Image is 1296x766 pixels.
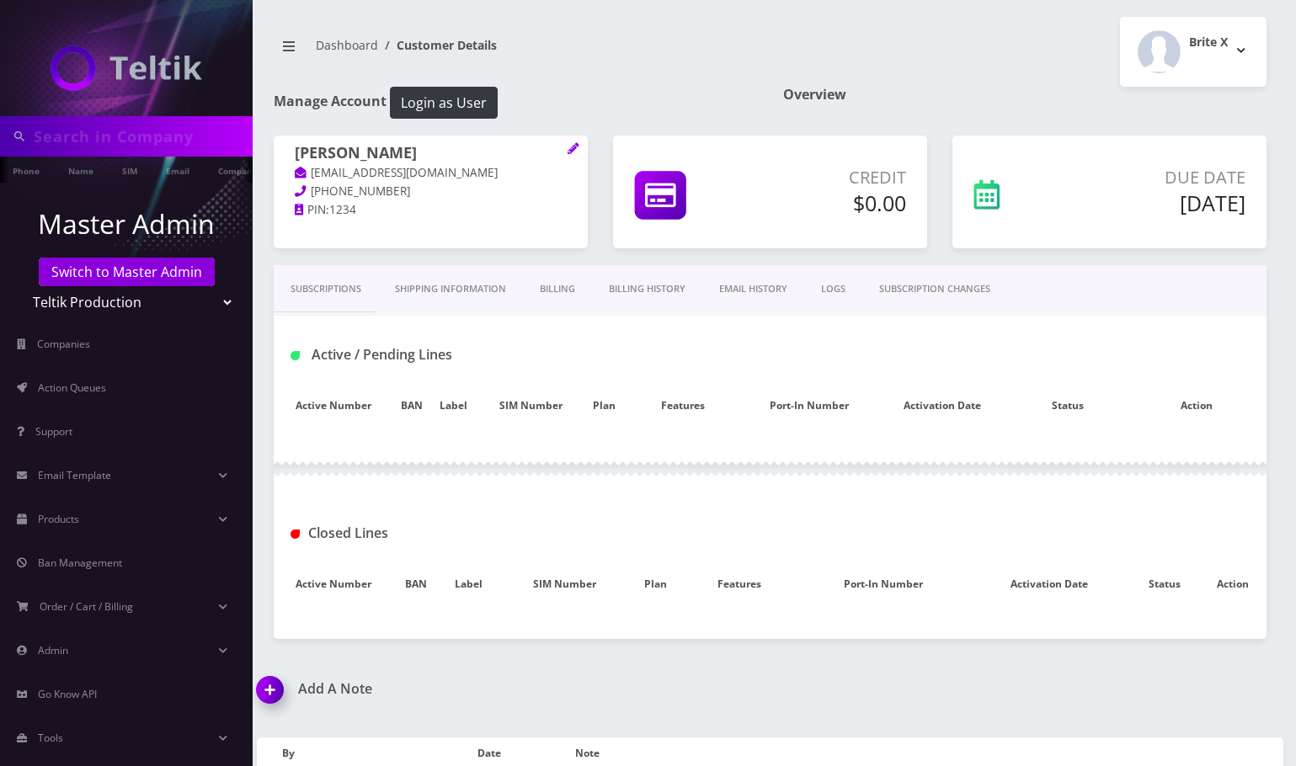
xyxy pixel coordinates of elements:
[295,165,498,182] a: [EMAIL_ADDRESS][DOMAIN_NAME]
[477,381,584,430] th: SIM Number
[742,381,877,430] th: Port-In Number
[1128,381,1267,430] th: Action
[35,424,72,439] span: Support
[37,337,90,351] span: Companies
[114,157,146,183] a: SIM
[430,381,477,430] th: Label
[38,512,79,526] span: Products
[316,37,378,53] a: Dashboard
[38,687,97,701] span: Go Know API
[1073,190,1245,215] h5: [DATE]
[38,731,63,745] span: Tools
[38,643,68,657] span: Admin
[291,525,594,541] h1: Closed Lines
[51,45,202,91] img: Teltik Production
[291,351,300,360] img: Active / Pending Lines
[257,681,758,697] a: Add A Note
[623,381,742,430] th: Features
[758,190,906,215] h5: $0.00
[295,144,567,164] h1: [PERSON_NAME]
[702,265,804,313] a: EMAIL HISTORY
[1073,165,1245,190] p: Due Date
[40,599,133,614] span: Order / Cart / Billing
[967,560,1131,609] th: Activation Date
[440,560,499,609] th: Label
[378,265,523,313] a: Shipping Information
[38,556,122,570] span: Ban Management
[157,157,198,183] a: Email
[291,529,300,539] img: Closed Lines
[758,165,906,190] p: Credit
[274,560,392,609] th: Active Number
[274,87,758,119] h1: Manage Account
[1008,381,1127,430] th: Status
[387,92,498,110] a: Login as User
[592,265,702,313] a: Billing History
[295,202,329,219] a: PIN:
[390,87,498,119] button: Login as User
[210,157,266,183] a: Company
[392,381,429,430] th: BAN
[862,265,1007,313] a: SUBSCRIPTION CHANGES
[274,265,378,313] a: Subscriptions
[38,380,106,395] span: Action Queues
[38,468,111,482] span: Email Template
[804,265,862,313] a: LOGS
[799,560,967,609] th: Port-In Number
[632,560,680,609] th: Plan
[311,184,410,199] span: [PHONE_NUMBER]
[1198,560,1266,609] th: Action
[39,258,215,286] a: Switch to Master Admin
[523,265,592,313] a: Billing
[291,347,594,363] h1: Active / Pending Lines
[34,120,248,152] input: Search in Company
[877,381,1008,430] th: Activation Date
[1120,17,1267,87] button: Brite X
[329,202,356,217] span: 1234
[1189,35,1228,50] h2: Brite X
[4,157,48,183] a: Phone
[274,381,392,430] th: Active Number
[274,28,758,76] nav: breadcrumb
[378,36,497,54] li: Customer Details
[783,87,1267,103] h1: Overview
[498,560,632,609] th: SIM Number
[680,560,798,609] th: Features
[1131,560,1198,609] th: Status
[392,560,439,609] th: BAN
[60,157,102,183] a: Name
[584,381,623,430] th: Plan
